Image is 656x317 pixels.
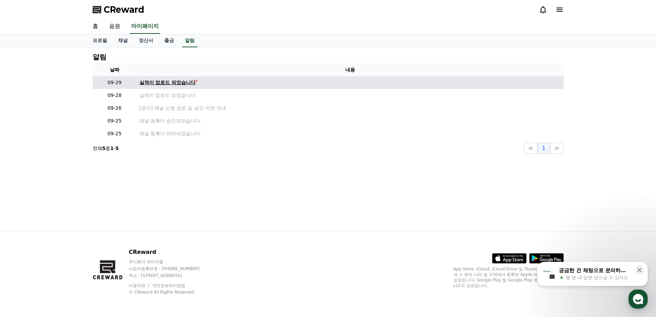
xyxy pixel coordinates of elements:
a: 설정 [89,219,132,236]
a: 실적이 업로드 되었습니다 [139,92,561,99]
a: 출금 [159,34,179,47]
a: 이용약관 [129,283,150,288]
strong: 5 [115,146,119,151]
strong: 1 [110,146,114,151]
a: 채널 [113,34,133,47]
p: App Store, iCloud, iCloud Drive 및 iTunes Store는 미국과 그 밖의 나라 및 지역에서 등록된 Apple Inc.의 서비스 상표입니다. Goo... [454,266,564,288]
button: 1 [538,143,550,154]
button: < [524,143,538,154]
p: © CReward All Rights Reserved. [129,289,213,295]
a: 홈 [2,219,45,236]
p: CReward [129,248,213,256]
p: 주식회사 와이피랩 [129,259,213,265]
p: 09-25 [95,130,134,137]
a: 정산서 [133,34,159,47]
p: 채널 등록이 승인되었습니다. [139,117,561,125]
h4: 알림 [93,53,106,61]
a: 개인정보처리방침 [152,283,185,288]
p: 사업자등록번호 : [PHONE_NUMBER] [129,266,213,271]
a: 프로필 [87,34,113,47]
p: 09-26 [95,105,134,112]
a: 알림 [182,34,197,47]
a: CReward [93,4,144,15]
a: [공지] 채널 신청 검토 및 승인 지연 안내 [139,105,561,112]
th: 날짜 [93,63,137,76]
span: CReward [104,4,144,15]
a: 홈 [87,19,104,34]
p: 09-25 [95,117,134,125]
p: 전체 중 - [93,145,119,152]
a: 실적이 업로드 되었습니다 [139,79,561,86]
button: > [550,143,563,154]
span: 홈 [22,229,26,235]
a: 대화 [45,219,89,236]
p: 09-28 [95,92,134,99]
p: 09-29 [95,79,134,86]
span: 설정 [106,229,115,235]
a: 음원 [104,19,126,34]
div: 실적이 업로드 되었습니다 [139,79,196,86]
p: 채널 등록이 반려되었습니다. [139,130,561,137]
strong: 5 [102,146,106,151]
p: 주소 : [STREET_ADDRESS] [129,273,213,278]
th: 내용 [137,63,564,76]
span: 대화 [63,229,71,235]
a: 마이페이지 [130,19,160,34]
